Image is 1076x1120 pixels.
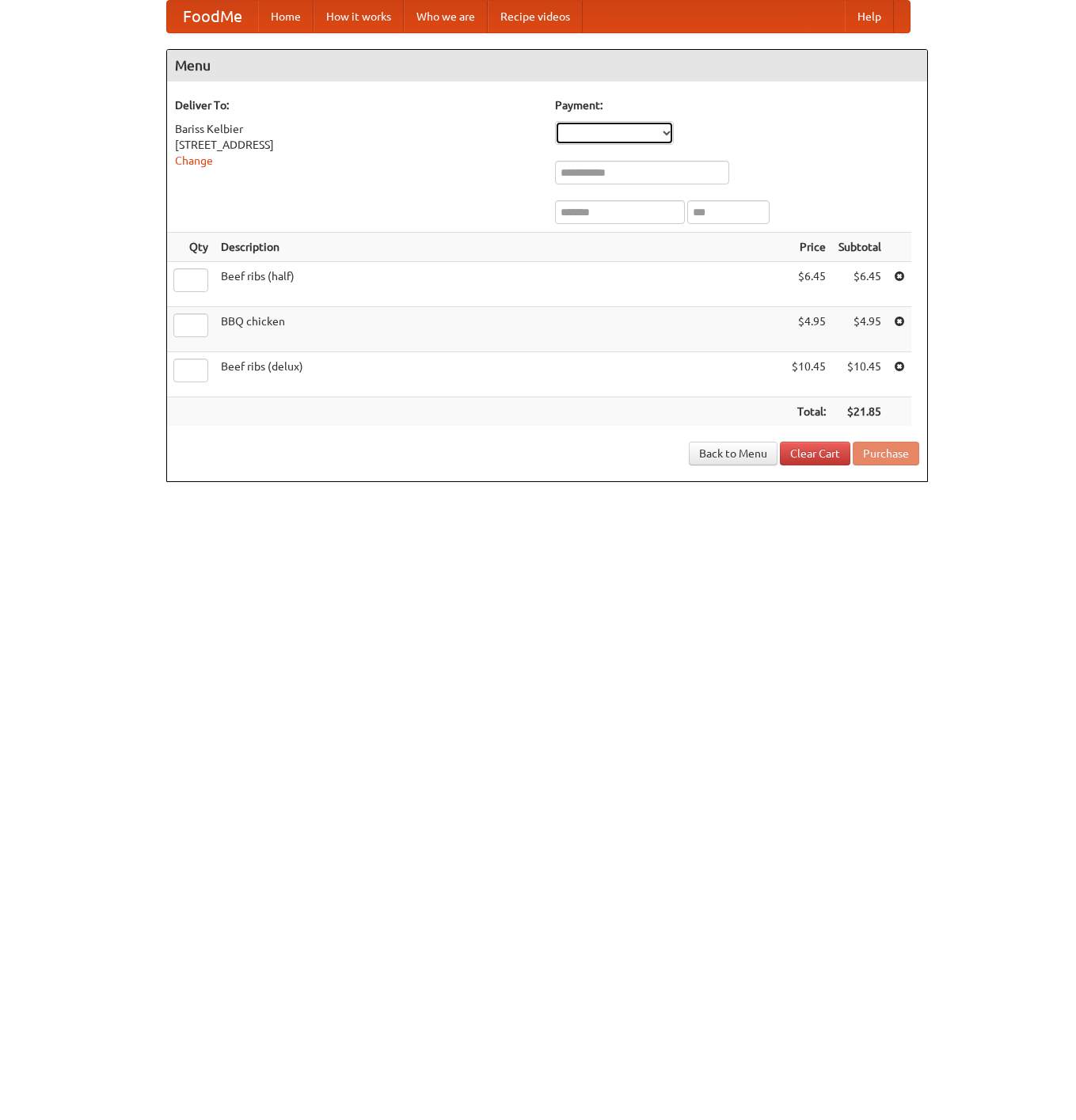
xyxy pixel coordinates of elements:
a: Help [845,1,894,32]
th: Subtotal [832,233,888,262]
a: Clear Cart [780,442,850,465]
td: Beef ribs (delux) [215,352,785,397]
td: $10.45 [785,352,832,397]
td: $4.95 [785,307,832,352]
td: $10.45 [832,352,888,397]
a: How it works [314,1,404,32]
a: Home [258,1,314,32]
th: Price [785,233,832,262]
a: Recipe videos [488,1,583,32]
div: [STREET_ADDRESS] [175,137,539,153]
td: BBQ chicken [215,307,785,352]
h5: Payment: [555,97,919,113]
a: Change [175,154,213,167]
th: Qty [167,233,215,262]
td: $4.95 [832,307,888,352]
a: FoodMe [167,1,258,32]
td: $6.45 [785,262,832,307]
h4: Menu [167,50,927,82]
button: Purchase [853,442,919,465]
th: Total: [785,397,832,427]
td: Beef ribs (half) [215,262,785,307]
a: Who we are [404,1,488,32]
div: Bariss Kelbier [175,121,539,137]
td: $6.45 [832,262,888,307]
h5: Deliver To: [175,97,539,113]
th: Description [215,233,785,262]
a: Back to Menu [689,442,778,465]
th: $21.85 [832,397,888,427]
